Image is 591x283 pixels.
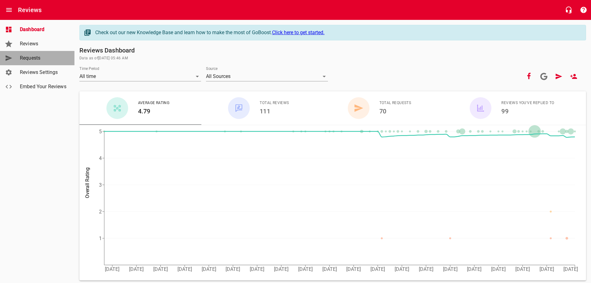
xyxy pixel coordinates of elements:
[138,100,170,106] span: Average Rating
[419,266,433,272] tspan: [DATE]
[576,2,591,17] button: Support Portal
[79,45,586,55] h6: Reviews Dashboard
[79,71,201,81] div: All time
[99,129,102,135] tspan: 5
[250,266,264,272] tspan: [DATE]
[20,54,67,62] span: Requests
[298,266,313,272] tspan: [DATE]
[501,100,554,106] span: Reviews You've Replied To
[551,69,566,84] a: Request Review
[561,2,576,17] button: Live Chat
[322,266,337,272] tspan: [DATE]
[99,209,102,215] tspan: 2
[274,266,289,272] tspan: [DATE]
[260,100,289,106] span: Total Reviews
[491,266,506,272] tspan: [DATE]
[501,106,554,116] h6: 99
[379,100,411,106] span: Total Requests
[153,266,168,272] tspan: [DATE]
[20,40,67,48] span: Reviews
[566,69,581,84] a: New User
[79,55,586,62] span: Data as of [DATE] 05:46 AM
[395,266,409,272] tspan: [DATE]
[563,266,578,272] tspan: [DATE]
[20,26,67,33] span: Dashboard
[138,106,170,116] h6: 4.79
[84,167,90,198] tspan: Overall Rating
[177,266,192,272] tspan: [DATE]
[379,106,411,116] h6: 70
[443,266,458,272] tspan: [DATE]
[99,182,102,188] tspan: 3
[18,5,42,15] h6: Reviews
[540,266,554,272] tspan: [DATE]
[522,69,536,84] button: Your Facebook account is connected
[272,30,325,35] a: Click here to get started.
[202,266,216,272] tspan: [DATE]
[2,2,16,17] button: Open drawer
[129,266,144,272] tspan: [DATE]
[346,266,361,272] tspan: [DATE]
[370,266,385,272] tspan: [DATE]
[99,155,102,161] tspan: 4
[20,69,67,76] span: Reviews Settings
[206,67,217,71] label: Source
[515,266,530,272] tspan: [DATE]
[95,29,580,36] div: Check out our new Knowledge Base and learn how to make the most of GoBoost.
[99,235,102,241] tspan: 1
[467,266,481,272] tspan: [DATE]
[260,106,289,116] h6: 111
[536,69,551,84] a: Connect your Google account
[79,67,99,71] label: Time Period
[105,266,119,272] tspan: [DATE]
[20,83,67,90] span: Embed Your Reviews
[206,71,328,81] div: All Sources
[226,266,240,272] tspan: [DATE]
